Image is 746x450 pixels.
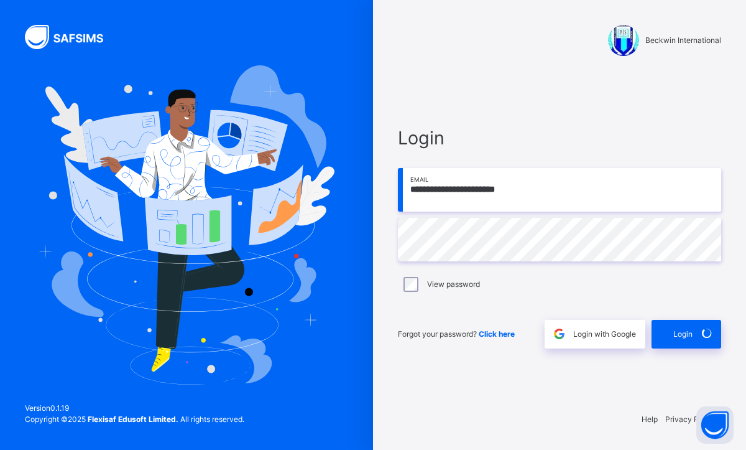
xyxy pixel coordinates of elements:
[645,35,721,46] span: Beckwin International
[573,329,636,340] span: Login with Google
[427,279,480,290] label: View password
[398,124,721,151] span: Login
[39,65,334,384] img: Hero Image
[25,25,118,49] img: SAFSIMS Logo
[25,403,244,414] span: Version 0.1.19
[642,415,658,424] a: Help
[665,415,716,424] a: Privacy Policy
[398,329,515,339] span: Forgot your password?
[673,329,693,340] span: Login
[696,406,734,444] button: Open asap
[25,415,244,424] span: Copyright © 2025 All rights reserved.
[552,327,566,341] img: google.396cfc9801f0270233282035f929180a.svg
[88,415,178,424] strong: Flexisaf Edusoft Limited.
[479,329,515,339] a: Click here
